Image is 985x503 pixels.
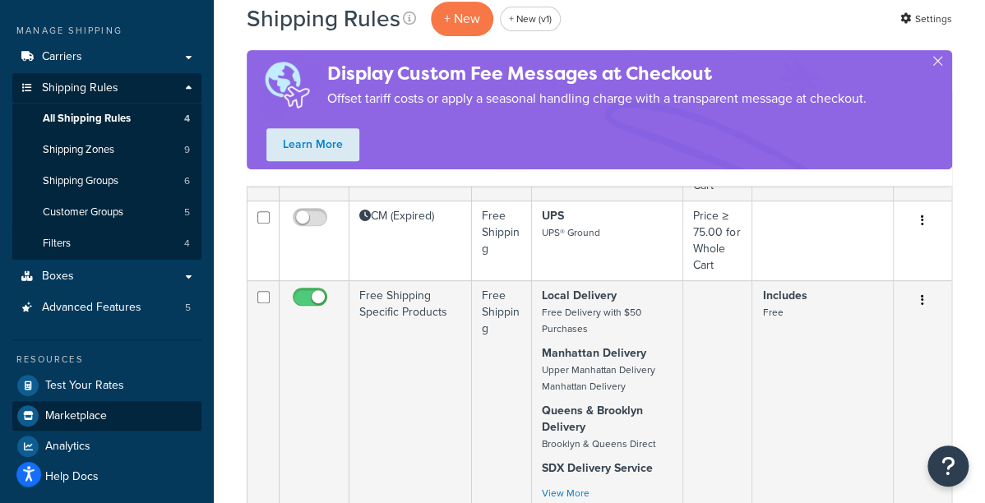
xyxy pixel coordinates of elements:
li: Shipping Groups [12,166,201,196]
span: 6 [184,174,190,188]
div: Manage Shipping [12,24,201,38]
a: + New (v1) [500,7,561,31]
strong: UPS [542,207,564,224]
h4: Display Custom Fee Messages at Checkout [327,60,867,87]
li: Customer Groups [12,197,201,228]
a: Boxes [12,261,201,292]
strong: Queens & Brooklyn Delivery [542,402,643,436]
a: View More [542,486,590,501]
a: Help Docs [12,462,201,491]
strong: Includes [762,287,807,304]
span: 9 [184,143,190,157]
li: Shipping Zones [12,135,201,165]
div: Resources [12,353,201,367]
li: Filters [12,228,201,259]
a: Marketplace [12,401,201,431]
h1: Shipping Rules [247,2,400,35]
li: Advanced Features [12,293,201,323]
img: duties-banner-06bc72dcb5fe05cb3f9472aba00be2ae8eb53ab6f0d8bb03d382ba314ac3c341.png [247,50,327,120]
span: Test Your Rates [45,379,124,393]
a: Analytics [12,431,201,461]
a: Learn More [266,128,359,161]
a: Advanced Features 5 [12,293,201,323]
small: Free [762,305,783,320]
small: Upper Manhattan Delivery Manhattan Delivery [542,362,655,394]
a: Shipping Zones 9 [12,135,201,165]
span: Marketplace [45,409,107,423]
span: 4 [184,237,190,251]
span: 4 [184,112,190,126]
a: Customer Groups 5 [12,197,201,228]
a: Shipping Groups 6 [12,166,201,196]
p: + New [431,2,493,35]
small: Free Delivery with $50 Purchases [542,305,641,336]
span: Help Docs [45,470,99,484]
strong: Manhattan Delivery [542,344,646,362]
a: All Shipping Rules 4 [12,104,201,134]
span: Shipping Rules [42,81,118,95]
span: Filters [43,237,71,251]
td: CM (Expired) [349,201,472,280]
a: Test Your Rates [12,371,201,400]
a: Filters 4 [12,228,201,259]
span: 5 [184,205,190,219]
button: Open Resource Center [927,445,969,487]
span: Shipping Zones [43,143,114,157]
span: Customer Groups [43,205,123,219]
span: 5 [185,301,191,315]
p: Offset tariff costs or apply a seasonal handling charge with a transparent message at checkout. [327,87,867,110]
td: Free Shipping [472,201,532,280]
li: Shipping Rules [12,73,201,261]
a: Shipping Rules [12,73,201,104]
li: All Shipping Rules [12,104,201,134]
span: Analytics [45,440,90,454]
a: Settings [900,7,952,30]
span: Boxes [42,270,74,284]
span: Carriers [42,50,82,64]
strong: Local Delivery [542,287,617,304]
td: Price ≥ 75.00 for Whole Cart [683,201,752,280]
small: Brooklyn & Queens Direct [542,436,655,451]
strong: SDX Delivery Service [542,459,653,477]
span: Advanced Features [42,301,141,315]
a: Carriers [12,42,201,72]
small: UPS® Ground [542,225,600,240]
span: All Shipping Rules [43,112,131,126]
span: Shipping Groups [43,174,118,188]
